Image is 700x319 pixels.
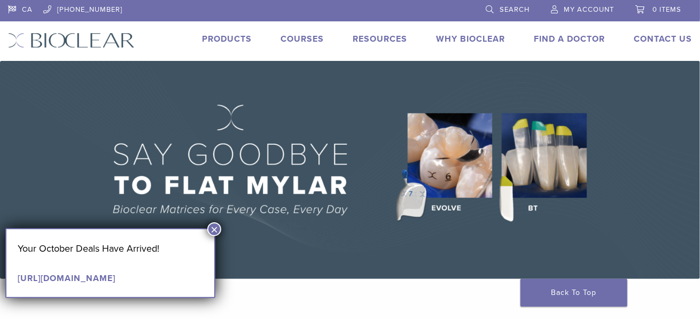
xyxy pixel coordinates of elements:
a: Products [202,34,252,44]
a: [URL][DOMAIN_NAME] [18,273,115,284]
a: Resources [353,34,407,44]
span: Search [500,5,530,14]
button: Close [207,222,221,236]
a: Why Bioclear [436,34,505,44]
a: Back To Top [520,279,627,307]
a: Contact Us [634,34,692,44]
span: My Account [564,5,614,14]
a: Find A Doctor [534,34,605,44]
p: Your October Deals Have Arrived! [18,240,203,256]
span: 0 items [652,5,681,14]
img: Bioclear [8,33,135,48]
a: Courses [281,34,324,44]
